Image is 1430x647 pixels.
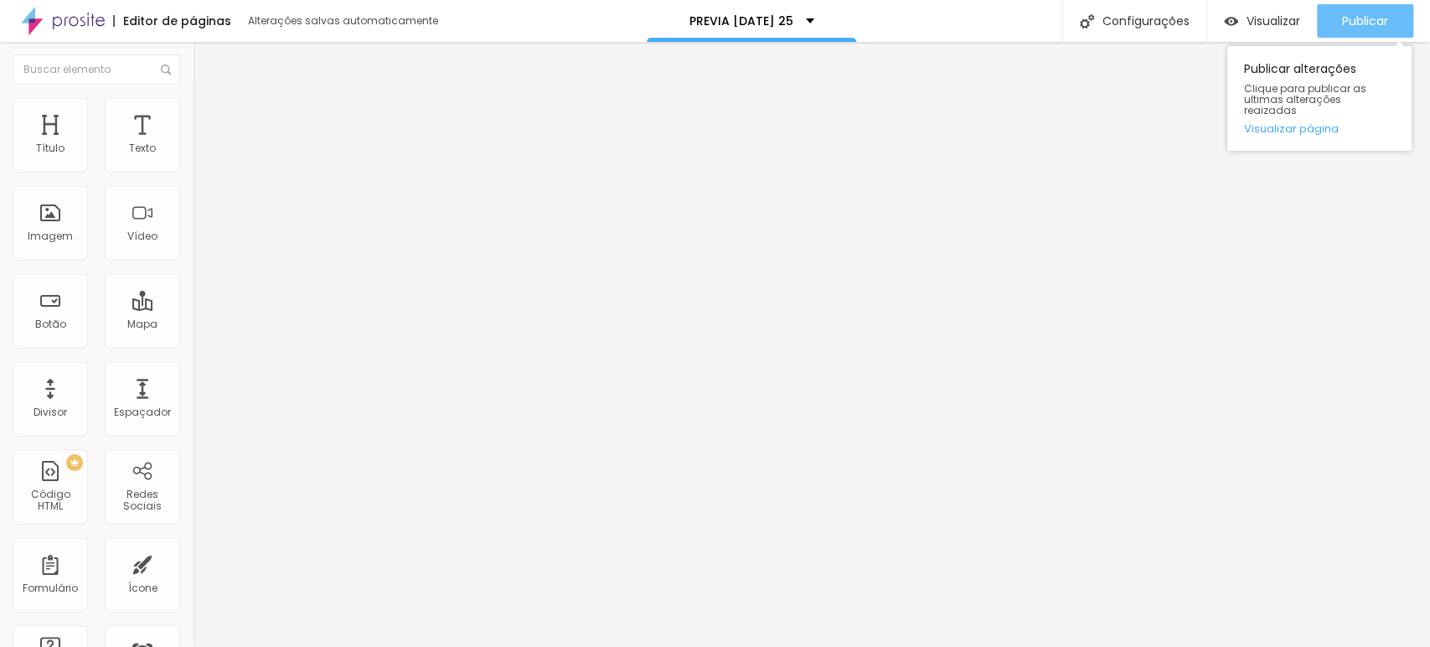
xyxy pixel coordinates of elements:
a: Visualizar página [1244,123,1395,134]
div: Redes Sociais [109,489,175,513]
div: Título [36,142,65,154]
span: Visualizar [1247,14,1300,28]
div: Código HTML [17,489,83,513]
div: Alterações salvas automaticamente [248,16,441,26]
div: Espaçador [114,406,171,418]
div: Ícone [128,582,157,594]
div: Formulário [23,582,78,594]
div: Mapa [127,318,157,330]
iframe: Editor [193,42,1430,647]
p: PREVIA [DATE] 25 [689,15,793,27]
span: Clique para publicar as ultimas alterações reaizadas [1244,83,1395,116]
span: Publicar [1342,14,1388,28]
img: Icone [1080,14,1094,28]
div: Editor de páginas [113,15,231,27]
div: Publicar alterações [1227,46,1412,151]
img: view-1.svg [1224,14,1238,28]
img: Icone [161,65,171,75]
div: Divisor [34,406,67,418]
button: Visualizar [1207,4,1317,38]
button: Publicar [1317,4,1413,38]
div: Vídeo [127,230,157,242]
div: Texto [129,142,156,154]
div: Botão [35,318,66,330]
div: Imagem [28,230,73,242]
input: Buscar elemento [13,54,180,85]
